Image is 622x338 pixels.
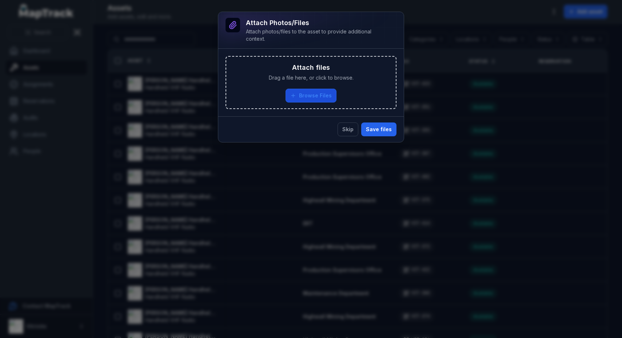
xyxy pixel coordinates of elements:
button: Browse Files [286,89,336,102]
button: Save files [361,122,396,136]
h3: Attach photos/files [246,18,385,28]
div: Attach photos/files to the asset to provide additional context. [246,28,385,43]
span: Drag a file here, or click to browse. [269,74,354,81]
h3: Attach files [292,63,330,73]
button: Skip [338,122,358,136]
